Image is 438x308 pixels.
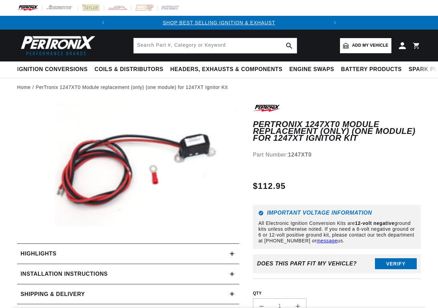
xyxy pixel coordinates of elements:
media-gallery: Gallery Viewer [17,103,239,230]
span: Battery Products [341,66,402,73]
h2: Highlights [21,249,57,258]
div: Announcement [110,19,328,26]
span: $112.95 [253,180,286,192]
span: Coils & Distributors [95,66,163,73]
div: Does This part fit My vehicle? [257,261,357,267]
summary: Engine Swaps [286,61,338,78]
h6: Important Voltage Information [258,210,415,216]
summary: Ignition Conversions [17,61,91,78]
summary: Installation instructions [17,264,239,284]
summary: Shipping & Delivery [17,284,239,304]
h2: Shipping & Delivery [21,290,85,299]
h1: PerTronix 1247XT0 Module replacement (only) (one module) for 1247XT Ignitor Kit [253,121,421,142]
span: Engine Swaps [289,66,334,73]
div: Part Number: [253,150,421,159]
summary: Battery Products [338,61,405,78]
a: PerTronix 1247XT0 Module replacement (only) (one module) for 1247XT Ignitor Kit [36,83,228,91]
summary: Headers, Exhausts & Components [167,61,286,78]
strong: 1247XT0 [288,152,312,158]
strong: 12-volt negative [355,220,394,226]
span: Ignition Conversions [17,66,88,73]
div: 1 of 2 [110,19,328,26]
summary: Coils & Distributors [91,61,167,78]
h2: Installation instructions [21,270,108,278]
a: Home [17,83,31,91]
input: Search Part #, Category or Keyword [134,38,297,53]
button: Verify [375,258,417,269]
a: Add my vehicle [340,38,391,53]
button: Translation missing: en.sections.announcements.previous_announcement [96,16,110,30]
img: Pertronix [17,34,96,57]
p: All Electronic Ignition Conversion Kits are ground kits unless otherwise noted. If you need a 6-v... [258,220,415,243]
span: Headers, Exhausts & Components [170,66,282,73]
span: Add my vehicle [352,42,388,49]
a: message [317,238,338,243]
summary: Highlights [17,244,239,264]
a: SHOP BEST SELLING IGNITION & EXHAUST [163,20,275,25]
button: search button [282,38,297,53]
nav: breadcrumbs [17,83,421,91]
label: QTY [253,290,421,296]
button: Translation missing: en.sections.announcements.next_announcement [328,16,342,30]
